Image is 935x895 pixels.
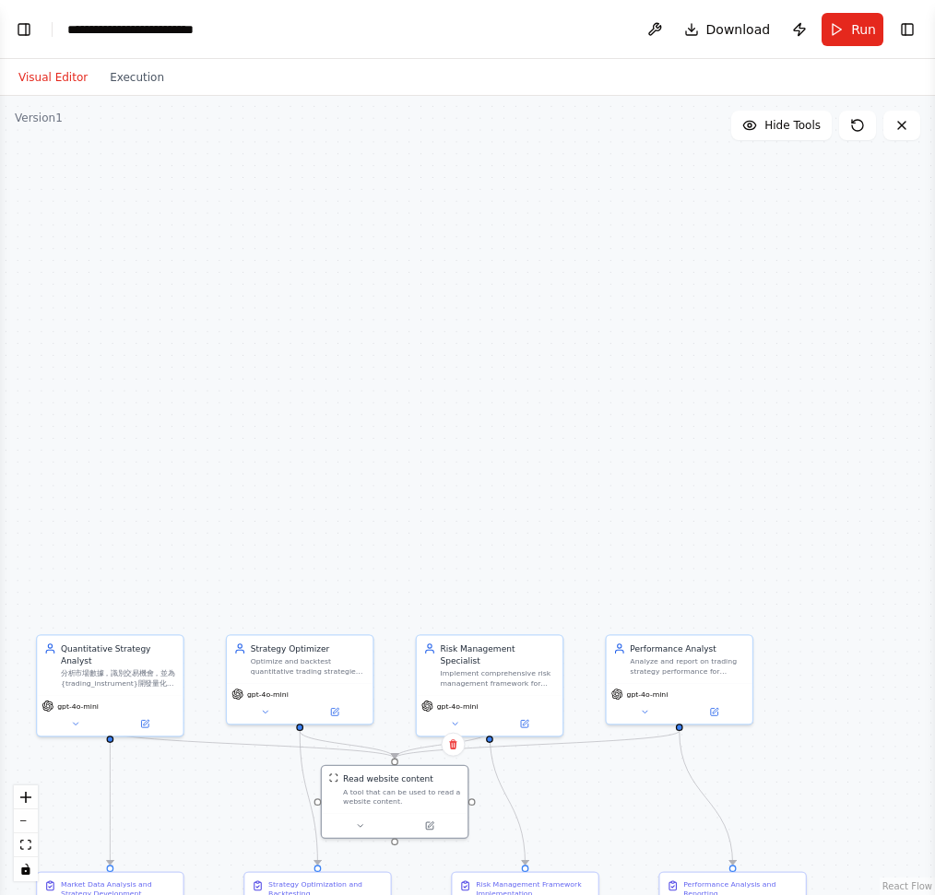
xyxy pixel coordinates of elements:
[294,731,401,759] g: Edge from c203dede-2bbc-4a22-9387-0e37776ef0b4 to f0477f3f-e422-4f4d-8b7a-aaae788430bd
[251,642,366,654] div: Strategy Optimizer
[627,689,669,699] span: gpt-4o-mini
[104,731,401,759] g: Edge from 7fd4972f-bf54-443f-8342-2b36452a2ce9 to f0477f3f-e422-4f4d-8b7a-aaae788430bd
[14,833,38,857] button: fit view
[437,701,479,711] span: gpt-4o-mini
[104,731,116,865] g: Edge from 7fd4972f-bf54-443f-8342-2b36452a2ce9 to 4059a24b-3dd3-4ad8-a922-77b6127ea691
[605,634,753,724] div: Performance AnalystAnalyze and report on trading strategy performance for {trading_instrument}, p...
[894,17,920,42] button: Show right sidebar
[61,642,176,666] div: Quantitative Strategy Analyst
[764,118,821,133] span: Hide Tools
[329,773,338,783] img: ScrapeWebsiteTool
[99,66,175,88] button: Execution
[630,642,745,654] div: Performance Analyst
[851,20,876,39] span: Run
[14,809,38,833] button: zoom out
[36,634,184,736] div: Quantitative Strategy Analyst分析市場數據，識別交易機會，並為{trading_instrument}開發量化交易策略。專注於{strategy_type}策略，目標...
[247,689,289,699] span: gpt-4o-mini
[343,773,433,785] div: Read website content
[681,705,748,719] button: Open in side panel
[731,111,832,140] button: Hide Tools
[416,634,564,736] div: Risk Management SpecialistImplement comprehensive risk management framework for {trading_instrume...
[441,642,556,666] div: Risk Management Specialist
[630,657,745,677] div: Analyze and report on trading strategy performance for {trading_instrument}, providing detailed m...
[7,66,99,88] button: Visual Editor
[822,13,883,46] button: Run
[706,20,771,39] span: Download
[15,111,63,125] div: Version 1
[61,668,176,688] div: 分析市場數據，識別交易機會，並為{trading_instrument}開發量化交易策略。專注於{strategy_type}策略，目標收益率為{target_return}%，最大回撤控制在{...
[112,717,179,731] button: Open in side panel
[14,857,38,881] button: toggle interactivity
[396,818,463,832] button: Open in side panel
[14,785,38,809] button: zoom in
[226,634,374,724] div: Strategy OptimizerOptimize and backtest quantitative trading strategies for {trading_instrument},...
[321,765,469,839] div: ScrapeWebsiteToolRead website contentA tool that can be used to read a website content.
[11,17,37,42] button: Show left sidebar
[484,731,531,865] g: Edge from 2280a852-fb51-4484-bfc3-16da00d5cd1a to 4a74e721-5555-42f6-8f62-7cce9f597492
[441,668,556,688] div: Implement comprehensive risk management framework for {trading_instrument} strategies, including ...
[389,731,686,759] g: Edge from a6e08a19-6f90-4e45-9cca-cad98dffb2bb to f0477f3f-e422-4f4d-8b7a-aaae788430bd
[67,20,194,39] nav: breadcrumb
[673,731,739,865] g: Edge from a6e08a19-6f90-4e45-9cca-cad98dffb2bb to 0885339a-5c36-4919-96ed-8a9250313969
[301,705,368,719] button: Open in side panel
[57,701,99,711] span: gpt-4o-mini
[491,717,558,731] button: Open in side panel
[14,785,38,881] div: React Flow controls
[882,881,932,891] a: React Flow attribution
[343,787,460,807] div: A tool that can be used to read a website content.
[251,657,366,677] div: Optimize and backtest quantitative trading strategies for {trading_instrument}, implementing para...
[441,733,465,757] button: Delete node
[294,731,324,865] g: Edge from c203dede-2bbc-4a22-9387-0e37776ef0b4 to cf6ef2ec-9cba-4261-8640-5f7ad4c6bf51
[677,13,778,46] button: Download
